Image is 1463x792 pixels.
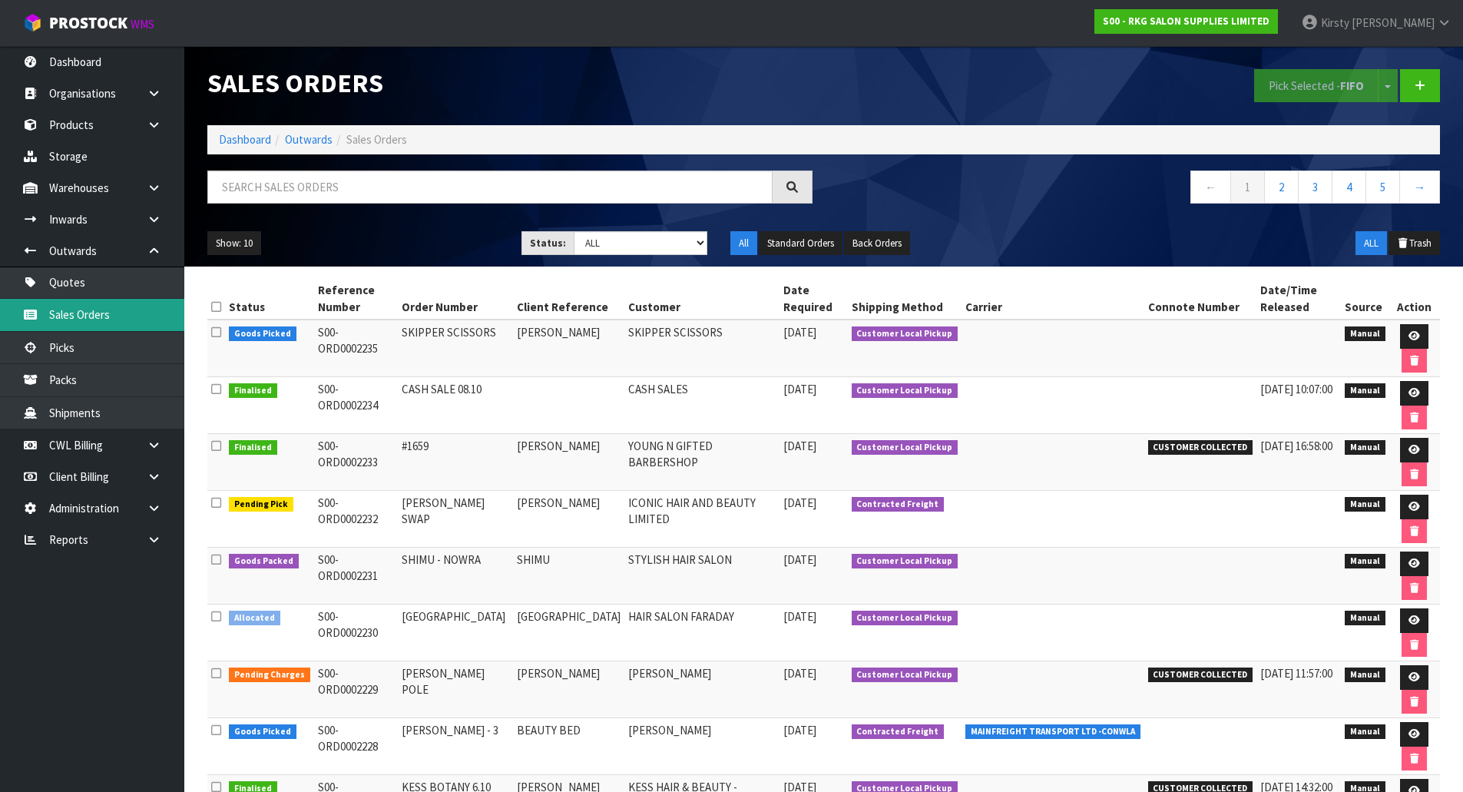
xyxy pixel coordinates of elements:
td: #1659 [398,434,513,491]
strong: S00 - RKG SALON SUPPLIES LIMITED [1103,15,1269,28]
button: Pick Selected -FIFO [1254,69,1379,102]
button: Back Orders [844,231,910,256]
span: Manual [1345,326,1385,342]
td: CASH SALES [624,377,779,434]
span: CUSTOMER COLLECTED [1148,668,1253,683]
td: SKIPPER SCISSORS [624,320,779,377]
td: SHIMU - NOWRA [398,548,513,605]
td: [PERSON_NAME] [513,491,624,548]
th: Date/Time Released [1256,278,1341,320]
button: Show: 10 [207,231,261,256]
td: STYLISH HAIR SALON [624,548,779,605]
button: All [730,231,757,256]
td: SKIPPER SCISSORS [398,320,513,377]
td: BEAUTY BED [513,718,624,775]
th: Action [1389,278,1440,320]
td: HAIR SALON FARADAY [624,605,779,661]
span: Goods Picked [229,326,296,342]
span: [DATE] 10:07:00 [1260,382,1332,396]
input: Search sales orders [207,171,773,204]
td: S00-ORD0002228 [314,718,398,775]
nav: Page navigation [836,171,1441,208]
span: Allocated [229,611,280,626]
span: Kirsty [1321,15,1349,30]
td: ICONIC HAIR AND BEAUTY LIMITED [624,491,779,548]
span: Finalised [229,440,277,456]
td: CASH SALE 08.10 [398,377,513,434]
button: ALL [1355,231,1387,256]
a: 1 [1230,171,1265,204]
td: [PERSON_NAME] [624,718,779,775]
td: [PERSON_NAME] [513,661,624,718]
td: [PERSON_NAME] [624,661,779,718]
span: Manual [1345,383,1385,399]
h1: Sales Orders [207,69,813,98]
a: S00 - RKG SALON SUPPLIES LIMITED [1094,9,1278,34]
strong: FIFO [1340,78,1364,93]
span: Goods Picked [229,724,296,740]
span: [DATE] [783,439,816,453]
a: ← [1190,171,1231,204]
span: Sales Orders [346,132,407,147]
small: WMS [131,17,154,31]
span: [DATE] [783,723,816,737]
span: Manual [1345,668,1385,683]
td: S00-ORD0002232 [314,491,398,548]
td: [PERSON_NAME] [513,434,624,491]
th: Source [1341,278,1389,320]
span: Customer Local Pickup [852,326,958,342]
a: Outwards [285,132,333,147]
th: Date Required [779,278,848,320]
span: Manual [1345,440,1385,456]
span: Contracted Freight [852,497,945,512]
th: Client Reference [513,278,624,320]
span: [DATE] [783,609,816,624]
span: [DATE] [783,325,816,340]
td: YOUNG N GIFTED BARBERSHOP [624,434,779,491]
button: Trash [1389,231,1440,256]
td: SHIMU [513,548,624,605]
th: Reference Number [314,278,398,320]
td: S00-ORD0002231 [314,548,398,605]
th: Order Number [398,278,513,320]
td: [PERSON_NAME] [513,320,624,377]
a: 4 [1332,171,1366,204]
span: [PERSON_NAME] [1352,15,1435,30]
span: Manual [1345,497,1385,512]
td: S00-ORD0002234 [314,377,398,434]
td: S00-ORD0002230 [314,605,398,661]
span: Customer Local Pickup [852,668,958,683]
th: Connote Number [1144,278,1257,320]
span: [DATE] [783,666,816,681]
a: 3 [1298,171,1332,204]
th: Status [225,278,314,320]
span: Manual [1345,554,1385,569]
span: Customer Local Pickup [852,383,958,399]
th: Shipping Method [848,278,962,320]
a: 2 [1264,171,1299,204]
span: CUSTOMER COLLECTED [1148,440,1253,456]
span: [DATE] 11:57:00 [1260,666,1332,681]
span: Pending Charges [229,668,310,683]
span: ProStock [49,13,127,33]
img: cube-alt.png [23,13,42,32]
span: MAINFREIGHT TRANSPORT LTD -CONWLA [965,724,1140,740]
td: [GEOGRAPHIC_DATA] [513,605,624,661]
a: Dashboard [219,132,271,147]
td: [PERSON_NAME] - 3 [398,718,513,775]
th: Customer [624,278,779,320]
a: → [1399,171,1440,204]
td: [GEOGRAPHIC_DATA] [398,605,513,661]
span: Manual [1345,611,1385,626]
th: Carrier [962,278,1144,320]
td: [PERSON_NAME] SWAP [398,491,513,548]
td: [PERSON_NAME] POLE [398,661,513,718]
span: Goods Packed [229,554,299,569]
td: S00-ORD0002233 [314,434,398,491]
span: Customer Local Pickup [852,440,958,456]
span: Contracted Freight [852,724,945,740]
span: Finalised [229,383,277,399]
td: S00-ORD0002235 [314,320,398,377]
span: Customer Local Pickup [852,611,958,626]
strong: Status: [530,237,566,250]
